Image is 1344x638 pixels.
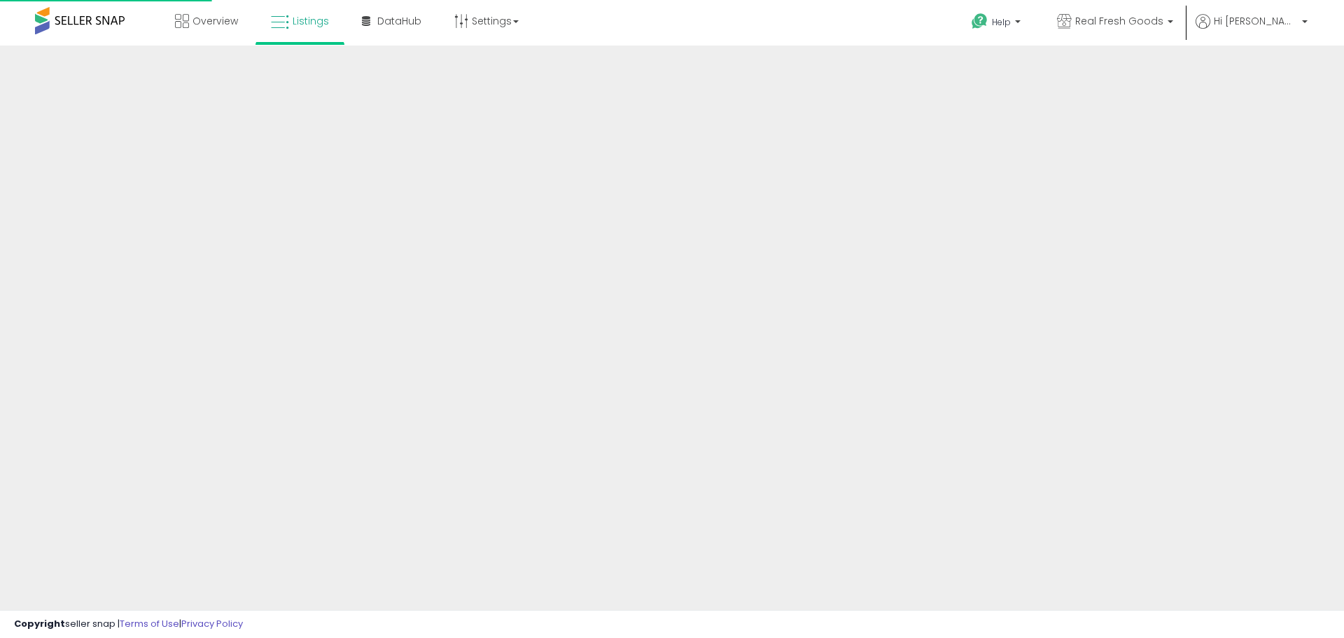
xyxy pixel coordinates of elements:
[377,14,421,28] span: DataHub
[992,16,1011,28] span: Help
[1214,14,1298,28] span: Hi [PERSON_NAME]
[120,617,179,630] a: Terms of Use
[181,617,243,630] a: Privacy Policy
[960,2,1035,46] a: Help
[293,14,329,28] span: Listings
[1075,14,1163,28] span: Real Fresh Goods
[14,618,243,631] div: seller snap | |
[14,617,65,630] strong: Copyright
[192,14,238,28] span: Overview
[1196,14,1308,46] a: Hi [PERSON_NAME]
[971,13,988,30] i: Get Help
